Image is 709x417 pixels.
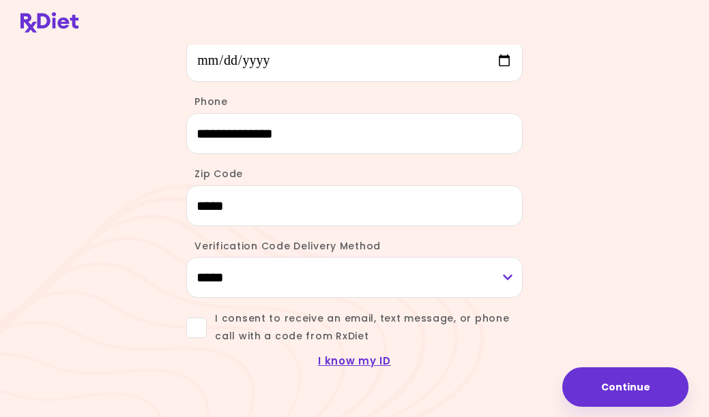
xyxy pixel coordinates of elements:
[318,354,391,368] a: I know my ID
[186,167,243,181] label: Zip Code
[186,95,228,108] label: Phone
[207,310,523,344] span: I consent to receive an email, text message, or phone call with a code from RxDiet
[186,239,381,253] label: Verification Code Delivery Method
[20,12,78,33] img: RxDiet
[562,367,689,407] button: Continue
